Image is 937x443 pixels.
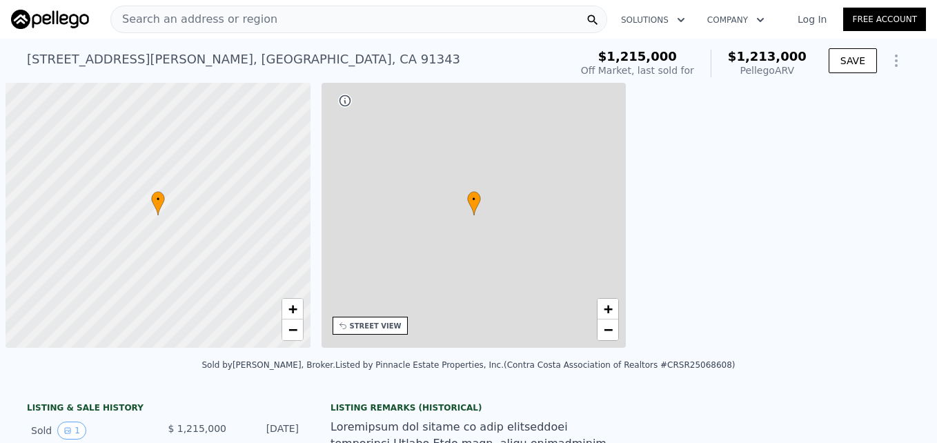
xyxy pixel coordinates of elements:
[696,8,776,32] button: Company
[11,10,89,29] img: Pellego
[27,50,460,69] div: [STREET_ADDRESS][PERSON_NAME] , [GEOGRAPHIC_DATA] , CA 91343
[151,193,165,206] span: •
[201,360,335,370] div: Sold by [PERSON_NAME], Broker .
[598,299,618,319] a: Zoom in
[151,191,165,215] div: •
[728,63,807,77] div: Pellego ARV
[57,422,86,440] button: View historical data
[350,321,402,331] div: STREET VIEW
[829,48,877,73] button: SAVE
[598,319,618,340] a: Zoom out
[598,49,677,63] span: $1,215,000
[467,193,481,206] span: •
[237,422,299,440] div: [DATE]
[581,63,694,77] div: Off Market, last sold for
[282,299,303,319] a: Zoom in
[168,423,226,434] span: $ 1,215,000
[781,12,843,26] a: Log In
[882,47,910,75] button: Show Options
[610,8,696,32] button: Solutions
[27,402,303,416] div: LISTING & SALE HISTORY
[331,402,606,413] div: Listing Remarks (Historical)
[604,321,613,338] span: −
[288,300,297,317] span: +
[728,49,807,63] span: $1,213,000
[31,422,154,440] div: Sold
[288,321,297,338] span: −
[111,11,277,28] span: Search an address or region
[843,8,926,31] a: Free Account
[604,300,613,317] span: +
[467,191,481,215] div: •
[282,319,303,340] a: Zoom out
[335,360,736,370] div: Listed by Pinnacle Estate Properties, Inc. (Contra Costa Association of Realtors #CRSR25068608)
